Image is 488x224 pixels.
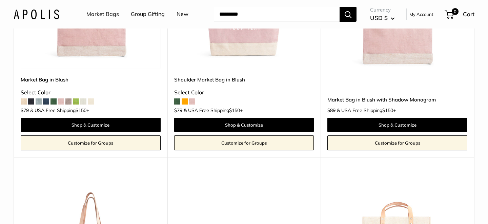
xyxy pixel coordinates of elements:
span: $150 [76,107,86,113]
img: Apolis [14,9,59,19]
span: $79 [174,107,182,113]
a: Market Bag in Blush [21,76,161,83]
a: Customize for Groups [21,135,161,150]
a: New [177,9,188,19]
a: Shop & Customize [21,118,161,132]
input: Search... [214,7,340,22]
span: $150 [229,107,240,113]
a: Shoulder Market Bag in Blush [174,76,314,83]
span: $150 [382,107,393,113]
span: 0 [452,8,459,15]
div: Select Color [21,88,161,98]
a: Shop & Customize [174,118,314,132]
a: My Account [409,10,433,18]
span: Currency [370,5,395,15]
button: USD $ [370,13,395,23]
span: $89 [327,107,335,113]
span: & USA Free Shipping + [30,108,89,113]
span: $79 [21,107,29,113]
span: & USA Free Shipping + [337,108,396,113]
span: USD $ [370,14,388,21]
a: Customize for Groups [327,135,467,150]
button: Search [340,7,357,22]
a: Market Bags [86,9,119,19]
a: 0 Cart [445,9,474,20]
span: Cart [463,11,474,18]
a: Customize for Groups [174,135,314,150]
a: Shop & Customize [327,118,467,132]
a: Market Bag in Blush with Shadow Monogram [327,96,467,104]
div: Select Color [174,88,314,98]
a: Group Gifting [131,9,165,19]
span: & USA Free Shipping + [184,108,243,113]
